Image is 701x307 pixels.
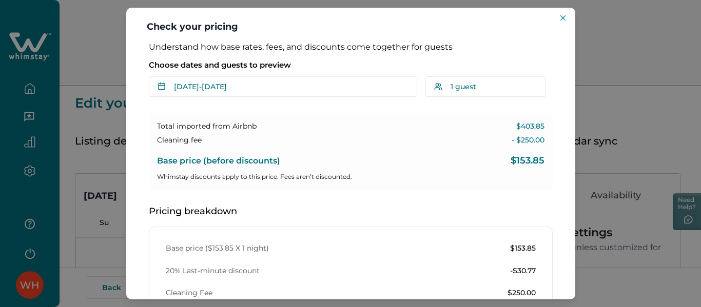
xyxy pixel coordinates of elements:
p: Whimstay discounts apply to this price. Fees aren’t discounted. [157,172,544,182]
button: 1 guest [425,76,546,97]
p: - $250.00 [512,135,544,146]
p: Choose dates and guests to preview [149,60,553,70]
p: Pricing breakdown [149,207,553,217]
p: Understand how base rates, fees, and discounts come together for guests [149,42,553,52]
p: $403.85 [516,121,544,132]
button: Close [557,12,569,24]
p: 20% Last-minute discount [166,266,260,276]
p: $153.85 [511,156,544,166]
button: [DATE]-[DATE] [149,76,417,97]
p: $250.00 [508,288,536,298]
p: Base price (before discounts) [157,156,280,166]
p: $153.85 [510,243,536,254]
p: -$30.77 [510,266,536,276]
button: 1 guest [425,76,553,97]
p: Cleaning Fee [166,288,212,298]
p: Cleaning fee [157,135,202,146]
p: Total imported from Airbnb [157,121,257,132]
p: Base price ($153.85 X 1 night) [166,243,269,254]
header: Check your pricing [126,8,575,42]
